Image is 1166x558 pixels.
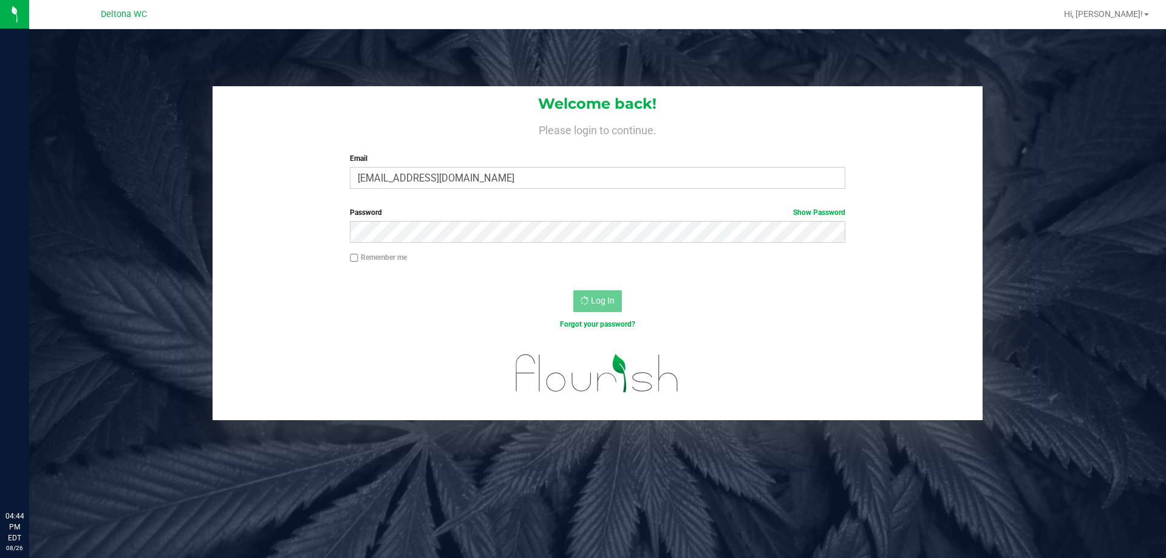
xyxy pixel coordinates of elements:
[213,96,983,112] h1: Welcome back!
[560,320,635,328] a: Forgot your password?
[350,254,358,262] input: Remember me
[591,296,615,305] span: Log In
[350,252,407,263] label: Remember me
[5,511,24,543] p: 04:44 PM EDT
[213,121,983,136] h4: Please login to continue.
[350,208,382,217] span: Password
[793,208,845,217] a: Show Password
[101,9,147,19] span: Deltona WC
[350,153,845,164] label: Email
[573,290,622,312] button: Log In
[501,342,694,404] img: flourish_logo.svg
[1064,9,1143,19] span: Hi, [PERSON_NAME]!
[5,543,24,553] p: 08/26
